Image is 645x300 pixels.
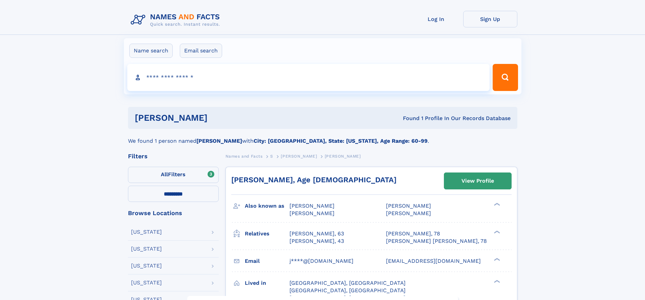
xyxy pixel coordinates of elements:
[386,237,487,245] a: [PERSON_NAME] [PERSON_NAME], 78
[225,152,263,160] a: Names and Facts
[128,129,517,145] div: We found 1 person named with .
[231,176,396,184] a: [PERSON_NAME], Age [DEMOGRAPHIC_DATA]
[128,153,219,159] div: Filters
[281,152,317,160] a: [PERSON_NAME]
[444,173,511,189] a: View Profile
[128,210,219,216] div: Browse Locations
[245,200,289,212] h3: Also known as
[135,114,305,122] h1: [PERSON_NAME]
[289,280,406,286] span: [GEOGRAPHIC_DATA], [GEOGRAPHIC_DATA]
[386,203,431,209] span: [PERSON_NAME]
[128,11,225,29] img: Logo Names and Facts
[245,255,289,267] h3: Email
[254,138,428,144] b: City: [GEOGRAPHIC_DATA], State: [US_STATE], Age Range: 60-99
[196,138,242,144] b: [PERSON_NAME]
[493,64,518,91] button: Search Button
[281,154,317,159] span: [PERSON_NAME]
[305,115,511,122] div: Found 1 Profile In Our Records Database
[386,210,431,216] span: [PERSON_NAME]
[289,237,344,245] a: [PERSON_NAME], 43
[386,230,440,237] a: [PERSON_NAME], 78
[270,152,273,160] a: S
[289,287,406,294] span: [GEOGRAPHIC_DATA], [GEOGRAPHIC_DATA]
[461,173,494,189] div: View Profile
[492,279,500,283] div: ❯
[289,230,344,237] a: [PERSON_NAME], 63
[492,230,500,234] div: ❯
[270,154,273,159] span: S
[161,171,168,178] span: All
[128,167,219,183] label: Filters
[131,246,162,252] div: [US_STATE]
[409,11,463,27] a: Log In
[245,277,289,289] h3: Lived in
[129,44,173,58] label: Name search
[492,202,500,207] div: ❯
[289,203,335,209] span: [PERSON_NAME]
[131,229,162,235] div: [US_STATE]
[131,280,162,285] div: [US_STATE]
[245,228,289,239] h3: Relatives
[463,11,517,27] a: Sign Up
[131,263,162,269] div: [US_STATE]
[180,44,222,58] label: Email search
[492,257,500,261] div: ❯
[386,258,481,264] span: [EMAIL_ADDRESS][DOMAIN_NAME]
[289,210,335,216] span: [PERSON_NAME]
[325,154,361,159] span: [PERSON_NAME]
[127,64,490,91] input: search input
